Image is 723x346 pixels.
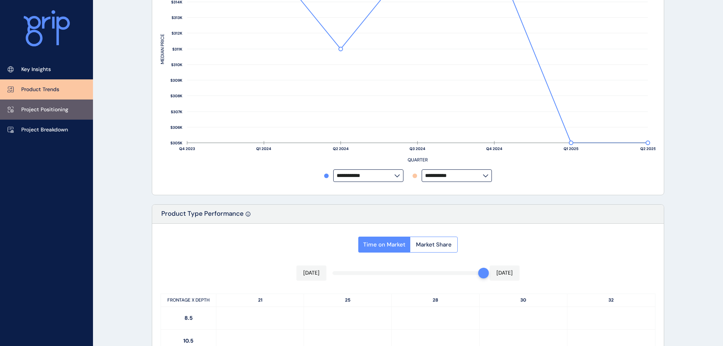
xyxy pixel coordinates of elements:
text: Q2 2024 [333,146,349,151]
text: $312K [172,31,183,36]
p: [DATE] [496,269,513,277]
p: Product Trends [21,86,59,93]
text: QUARTER [408,157,428,163]
p: 28 [392,294,479,307]
text: $307K [171,109,183,114]
p: Product Type Performance [161,209,244,223]
p: Project Breakdown [21,126,68,134]
text: $311K [172,47,183,52]
span: Market Share [416,241,452,248]
text: MEDIAN PRICE [159,34,165,64]
span: Time on Market [363,241,405,248]
p: [DATE] [303,269,320,277]
text: Q1 2024 [256,146,271,151]
p: 30 [480,294,567,307]
text: $310K [171,62,183,67]
text: $305K [170,141,183,145]
text: $309K [170,78,183,83]
p: 25 [304,294,392,307]
p: 32 [567,294,655,307]
text: $306K [170,125,183,130]
p: Project Positioning [21,106,68,114]
text: Q2 2025 [640,146,656,151]
p: FRONTAGE X DEPTH [161,294,216,307]
text: Q1 2025 [564,146,578,151]
text: Q3 2024 [410,146,425,151]
text: $308K [170,93,183,98]
p: 21 [216,294,304,307]
p: 8.5 [161,307,216,329]
p: Key Insights [21,66,51,73]
text: $313K [172,15,183,20]
button: Time on Market [358,237,410,253]
text: Q4 2024 [486,146,502,151]
text: Q4 2023 [179,146,195,151]
button: Market Share [410,237,458,253]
